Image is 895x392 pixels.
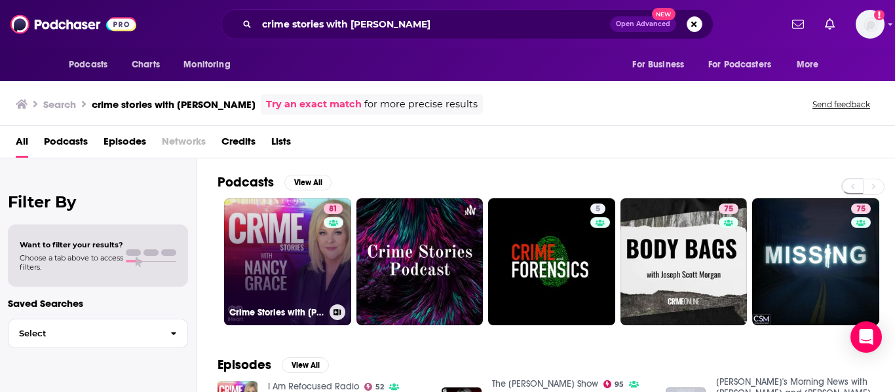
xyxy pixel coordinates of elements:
[20,253,123,272] span: Choose a tab above to access filters.
[132,56,160,74] span: Charts
[174,52,247,77] button: open menu
[596,203,600,216] span: 5
[820,13,840,35] a: Show notifications dropdown
[44,131,88,158] a: Podcasts
[364,383,385,391] a: 52
[183,56,230,74] span: Monitoring
[851,204,871,214] a: 75
[724,203,733,216] span: 75
[8,297,188,310] p: Saved Searches
[850,321,882,353] div: Open Intercom Messenger
[708,56,771,74] span: For Podcasters
[700,52,790,77] button: open menu
[218,357,329,373] a: EpisodesView All
[69,56,107,74] span: Podcasts
[282,357,329,373] button: View All
[603,380,624,388] a: 95
[123,52,168,77] a: Charts
[719,204,738,214] a: 75
[268,381,359,392] a: I Am Refocused Radio
[856,10,885,39] span: Logged in as ABolliger
[60,52,124,77] button: open menu
[257,14,610,35] input: Search podcasts, credits, & more...
[329,203,337,216] span: 81
[623,52,700,77] button: open menu
[364,97,478,112] span: for more precise results
[10,12,136,37] img: Podchaser - Follow, Share and Rate Podcasts
[752,198,879,325] a: 75
[9,329,160,338] span: Select
[271,131,291,158] a: Lists
[224,198,351,325] a: 81Crime Stories with [PERSON_NAME]
[492,378,598,389] a: The Megyn Kelly Show
[218,174,332,190] a: PodcastsView All
[324,204,343,214] a: 81
[266,97,362,112] a: Try an exact match
[874,10,885,20] svg: Add a profile image
[856,10,885,39] button: Show profile menu
[616,21,670,27] span: Open Advanced
[104,131,146,158] a: Episodes
[221,9,714,39] div: Search podcasts, credits, & more...
[615,382,624,387] span: 95
[218,174,274,190] h2: Podcasts
[788,52,835,77] button: open menu
[8,319,188,348] button: Select
[375,384,384,390] span: 52
[284,175,332,190] button: View All
[16,131,28,158] a: All
[787,13,809,35] a: Show notifications dropdown
[43,98,76,111] h3: Search
[797,56,819,74] span: More
[809,99,874,110] button: Send feedback
[620,198,748,325] a: 75
[218,357,271,373] h2: Episodes
[488,198,615,325] a: 5
[92,98,256,111] h3: crime stories with [PERSON_NAME]
[162,131,206,158] span: Networks
[229,307,324,318] h3: Crime Stories with [PERSON_NAME]
[221,131,256,158] a: Credits
[856,10,885,39] img: User Profile
[652,8,676,20] span: New
[8,192,188,211] h2: Filter By
[632,56,684,74] span: For Business
[856,203,866,216] span: 75
[20,240,123,249] span: Want to filter your results?
[590,204,605,214] a: 5
[610,16,676,32] button: Open AdvancedNew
